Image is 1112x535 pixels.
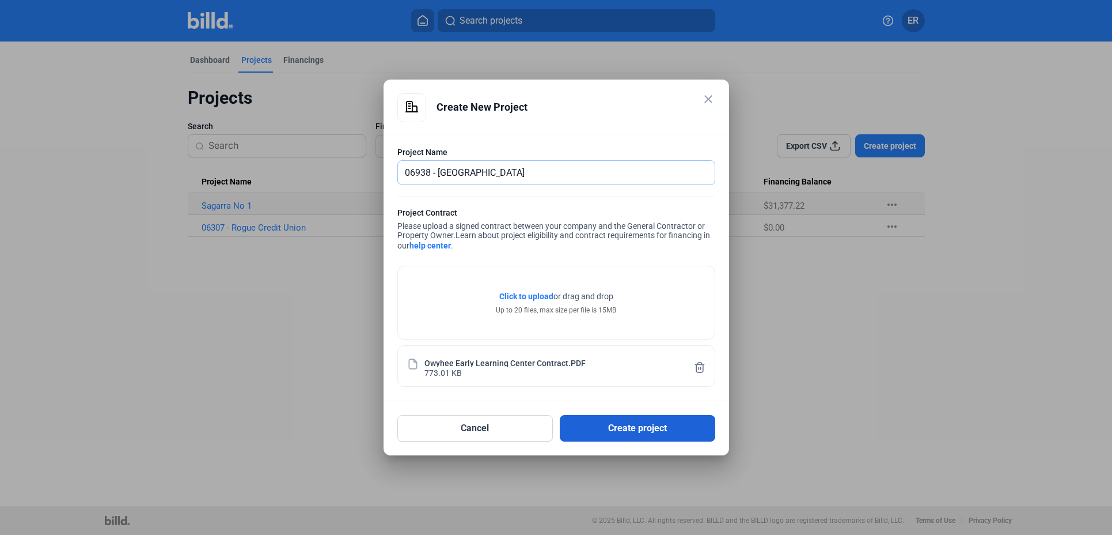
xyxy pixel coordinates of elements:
div: Project Name [397,146,715,158]
div: Please upload a signed contract between your company and the General Contractor or Property Owner. [397,207,715,254]
div: Create New Project [437,93,715,121]
span: or drag and drop [553,291,613,302]
button: Create project [560,415,715,442]
div: Up to 20 files, max size per file is 15MB [496,305,616,315]
span: Learn about project eligibility and contract requirements for financing in our . [397,231,710,250]
span: Click to upload [499,292,553,301]
a: help center [409,241,451,250]
mat-icon: close [701,92,715,106]
div: Project Contract [397,207,715,221]
div: 773.01 KB [424,367,462,377]
button: Cancel [397,415,553,442]
div: Owyhee Early Learning Center Contract.PDF [424,357,586,367]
